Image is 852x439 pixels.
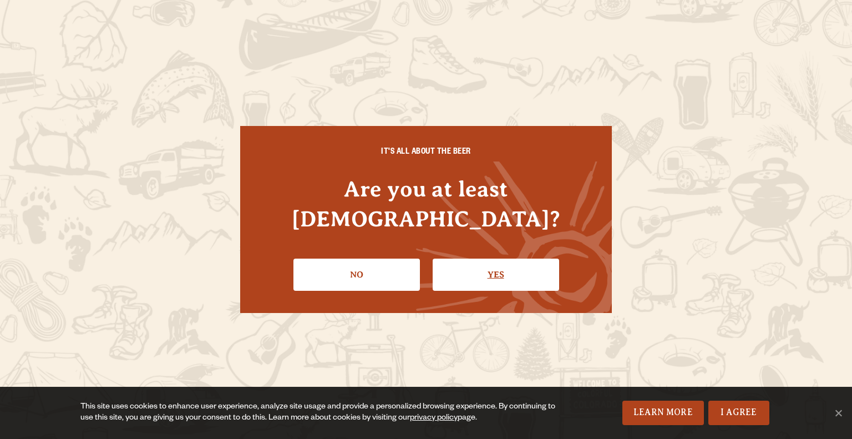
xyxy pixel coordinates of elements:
a: Learn More [622,401,704,425]
h4: Are you at least [DEMOGRAPHIC_DATA]? [262,174,590,233]
a: I Agree [708,401,769,425]
div: This site uses cookies to enhance user experience, analyze site usage and provide a personalized ... [80,402,559,424]
a: privacy policy [410,414,458,423]
a: Confirm I'm 21 or older [433,259,559,291]
span: No [833,407,844,418]
h6: IT'S ALL ABOUT THE BEER [262,148,590,158]
a: No [293,259,420,291]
